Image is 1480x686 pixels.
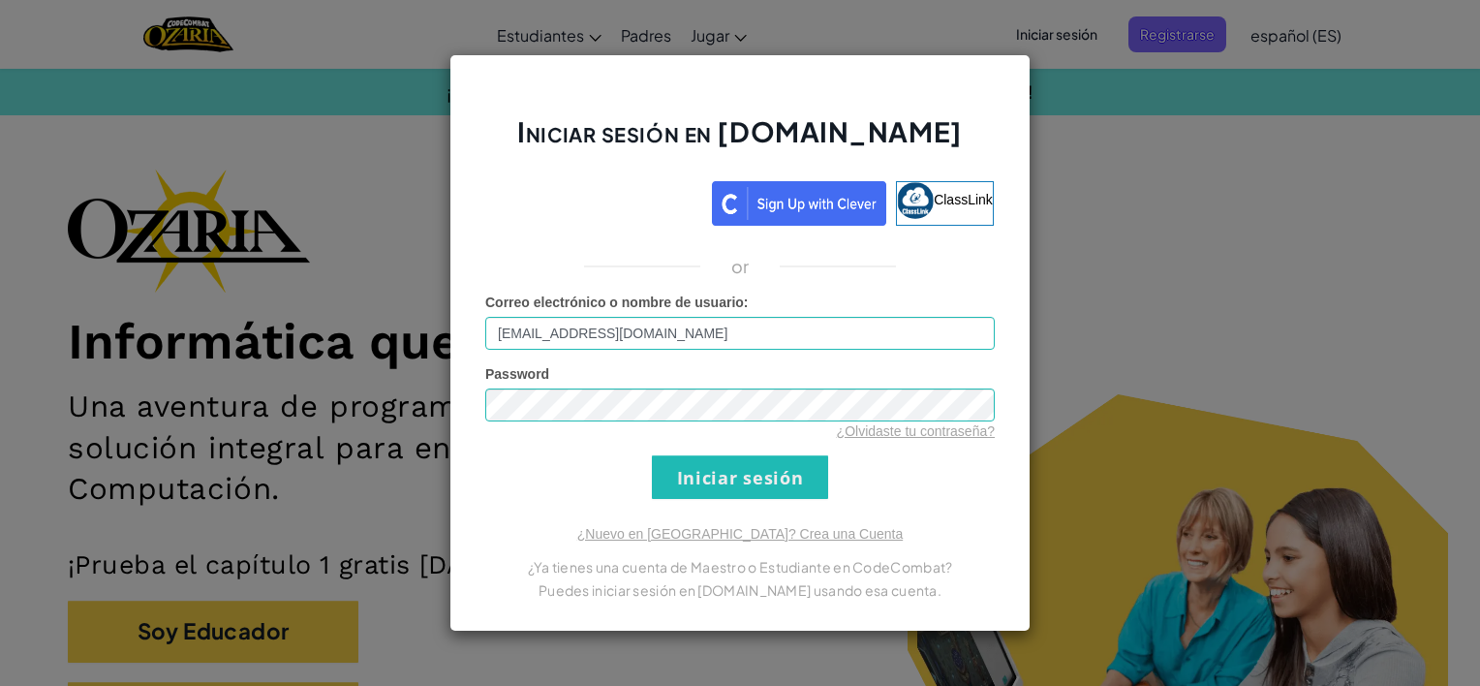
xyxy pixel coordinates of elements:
[485,113,995,170] h2: Iniciar sesión en [DOMAIN_NAME]
[897,182,934,219] img: classlink-logo-small.png
[485,295,744,310] span: Correo electrónico o nombre de usuario
[485,555,995,578] p: ¿Ya tienes una cuenta de Maestro o Estudiante en CodeCombat?
[485,578,995,602] p: Puedes iniciar sesión en [DOMAIN_NAME] usando esa cuenta.
[934,192,993,207] span: ClassLink
[477,179,712,222] iframe: Botón Iniciar sesión con Google
[731,255,750,278] p: or
[712,181,886,226] img: clever_sso_button@2x.png
[577,526,903,542] a: ¿Nuevo en [GEOGRAPHIC_DATA]? Crea una Cuenta
[837,423,995,439] a: ¿Olvidaste tu contraseña?
[652,455,828,499] input: Iniciar sesión
[485,366,549,382] span: Password
[485,293,749,312] label: :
